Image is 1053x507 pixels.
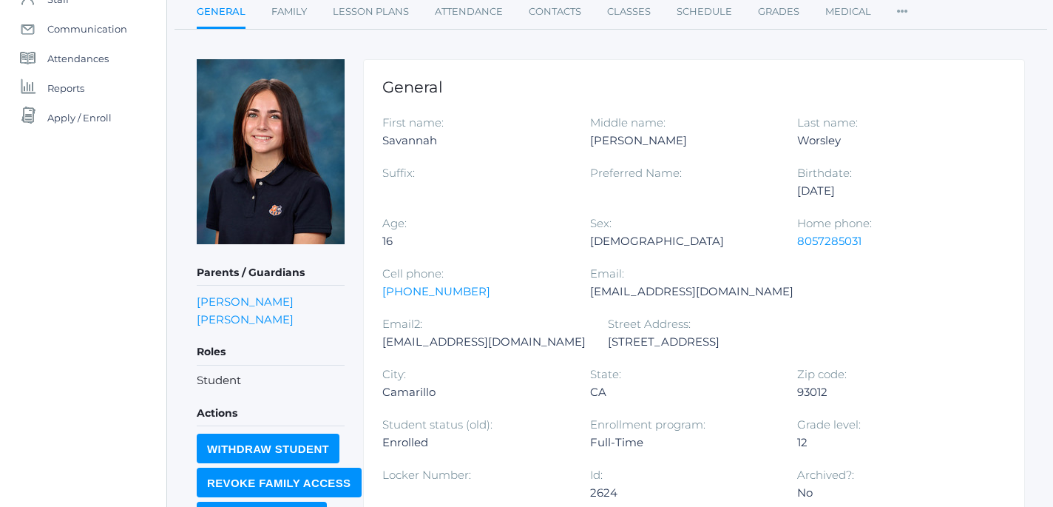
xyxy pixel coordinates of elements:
[382,266,444,281] label: Cell phone:
[197,340,345,365] h5: Roles
[197,401,345,426] h5: Actions
[382,115,444,130] label: First name:
[797,468,854,482] label: Archived?:
[382,132,568,150] div: Savannah
[47,14,127,44] span: Communication
[382,216,407,230] label: Age:
[590,417,705,432] label: Enrollment program:
[797,115,858,130] label: Last name:
[47,73,84,103] span: Reports
[608,317,691,331] label: Street Address:
[197,434,339,463] input: Withdraw Student
[590,484,776,502] div: 2624
[797,216,872,230] label: Home phone:
[197,261,345,286] h5: Parents / Guardians
[382,383,568,401] div: Camarillo
[797,367,847,381] label: Zip code:
[382,434,568,451] div: Enrolled
[590,383,776,401] div: CA
[382,417,492,432] label: Student status (old):
[797,234,861,248] a: 8057285031
[197,468,362,497] input: Revoke Family Access
[797,417,861,432] label: Grade level:
[590,166,682,180] label: Preferred Name:
[608,333,793,351] div: [STREET_ADDRESS]
[382,317,422,331] label: Email2:
[590,367,621,381] label: State:
[590,468,603,482] label: Id:
[590,232,776,250] div: [DEMOGRAPHIC_DATA]
[590,115,666,130] label: Middle name:
[590,266,624,281] label: Email:
[382,367,406,381] label: City:
[382,232,568,250] div: 16
[590,283,793,300] div: [EMAIL_ADDRESS][DOMAIN_NAME]
[197,312,294,326] a: [PERSON_NAME]
[382,78,1006,95] h1: General
[197,372,345,389] li: Student
[47,103,112,132] span: Apply / Enroll
[797,484,983,502] div: No
[382,468,471,482] label: Locker Number:
[197,295,294,309] a: [PERSON_NAME]
[382,284,490,298] a: [PHONE_NUMBER]
[590,434,776,451] div: Full-Time
[382,166,415,180] label: Suffix:
[197,59,345,244] img: Savannah Worsley
[382,333,586,351] div: [EMAIL_ADDRESS][DOMAIN_NAME]
[797,166,852,180] label: Birthdate:
[47,44,109,73] span: Attendances
[590,132,776,150] div: [PERSON_NAME]
[797,132,983,150] div: Worsley
[590,216,612,230] label: Sex:
[797,434,983,451] div: 12
[797,182,983,200] div: [DATE]
[797,383,983,401] div: 93012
